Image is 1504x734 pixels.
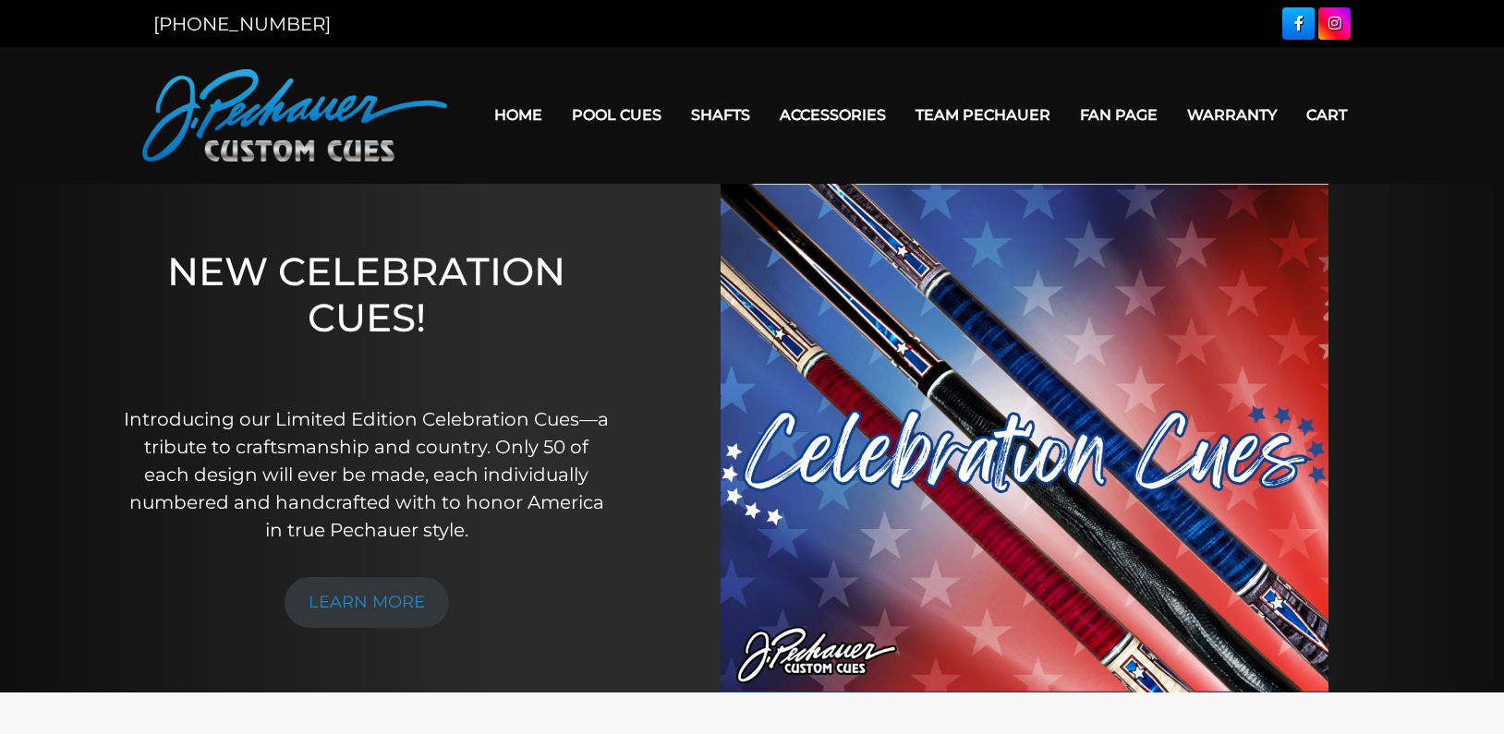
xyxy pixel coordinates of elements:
[285,577,449,628] a: LEARN MORE
[901,91,1065,138] a: Team Pechauer
[142,69,447,162] img: Pechauer Custom Cues
[1172,91,1292,138] a: Warranty
[676,91,765,138] a: Shafts
[557,91,676,138] a: Pool Cues
[1292,91,1362,138] a: Cart
[122,248,612,380] h1: NEW CELEBRATION CUES!
[765,91,901,138] a: Accessories
[122,405,612,544] p: Introducing our Limited Edition Celebration Cues—a tribute to craftsmanship and country. Only 50 ...
[479,91,557,138] a: Home
[153,13,331,35] a: [PHONE_NUMBER]
[1065,91,1172,138] a: Fan Page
